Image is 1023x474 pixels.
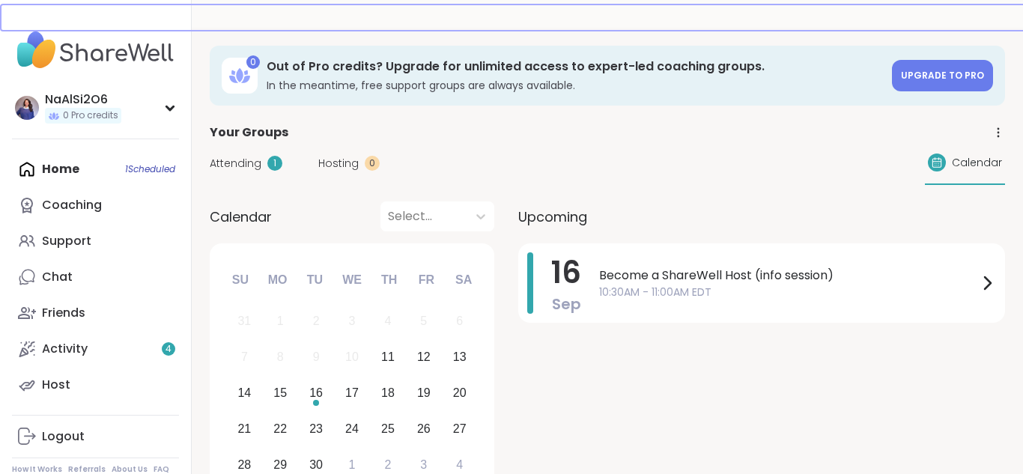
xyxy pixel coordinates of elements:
div: 18 [381,383,395,403]
div: 31 [237,311,251,331]
div: Choose Saturday, September 20th, 2025 [443,377,476,410]
div: 1 [267,156,282,171]
div: Not available Wednesday, September 10th, 2025 [336,341,368,374]
img: NaAlSi2O6 [15,96,39,120]
h3: In the meantime, free support groups are always available. [267,78,883,93]
span: 10:30AM - 11:00AM EDT [599,285,978,300]
div: 8 [277,347,284,367]
div: 14 [237,383,251,403]
div: 1 [277,311,284,331]
div: 16 [309,383,323,403]
div: 2 [313,311,320,331]
div: 22 [273,419,287,439]
a: Upgrade to Pro [892,60,993,91]
div: Friends [42,305,85,321]
div: 3 [349,311,356,331]
div: Not available Monday, September 1st, 2025 [264,306,297,338]
div: Choose Friday, September 19th, 2025 [407,377,440,410]
div: Not available Sunday, August 31st, 2025 [228,306,261,338]
div: Su [224,264,257,297]
div: 21 [237,419,251,439]
span: 16 [551,252,581,294]
div: Choose Saturday, September 27th, 2025 [443,413,476,445]
div: 19 [417,383,431,403]
span: Hosting [318,156,359,171]
div: Not available Thursday, September 4th, 2025 [372,306,404,338]
div: 23 [309,419,323,439]
div: Host [42,377,70,393]
div: 15 [273,383,287,403]
a: Chat [12,259,179,295]
div: Choose Sunday, September 21st, 2025 [228,413,261,445]
div: Not available Saturday, September 6th, 2025 [443,306,476,338]
span: Become a ShareWell Host (info session) [599,267,978,285]
div: Tu [298,264,331,297]
div: 7 [241,347,248,367]
div: 12 [417,347,431,367]
div: Choose Wednesday, September 17th, 2025 [336,377,368,410]
div: 20 [453,383,467,403]
div: Not available Wednesday, September 3rd, 2025 [336,306,368,338]
h3: Out of Pro credits? Upgrade for unlimited access to expert-led coaching groups. [267,58,883,75]
div: Chat [42,269,73,285]
div: Choose Wednesday, September 24th, 2025 [336,413,368,445]
div: Sa [447,264,480,297]
div: Choose Sunday, September 14th, 2025 [228,377,261,410]
div: Choose Thursday, September 25th, 2025 [372,413,404,445]
a: Support [12,223,179,259]
div: 13 [453,347,467,367]
span: Upgrade to Pro [901,69,984,82]
div: 25 [381,419,395,439]
img: ShareWell Nav Logo [12,24,179,76]
div: We [336,264,368,297]
div: Choose Thursday, September 18th, 2025 [372,377,404,410]
div: Choose Tuesday, September 23rd, 2025 [300,413,333,445]
span: Upcoming [518,207,587,227]
span: 0 Pro credits [63,109,118,122]
span: Your Groups [210,124,288,142]
div: Coaching [42,197,102,213]
a: Host [12,367,179,403]
div: Choose Monday, September 15th, 2025 [264,377,297,410]
div: Fr [410,264,443,297]
div: 24 [345,419,359,439]
div: Logout [42,428,85,445]
div: 6 [456,311,463,331]
span: Calendar [210,207,272,227]
div: Th [373,264,406,297]
div: Choose Friday, September 26th, 2025 [407,413,440,445]
div: 4 [384,311,391,331]
div: Choose Saturday, September 13th, 2025 [443,341,476,374]
div: Mo [261,264,294,297]
div: 27 [453,419,467,439]
a: Logout [12,419,179,455]
div: NaAlSi2O6 [45,91,121,108]
div: Not available Tuesday, September 2nd, 2025 [300,306,333,338]
span: Attending [210,156,261,171]
span: Sep [552,294,581,315]
a: Friends [12,295,179,331]
div: 5 [420,311,427,331]
a: Coaching [12,187,179,223]
div: 17 [345,383,359,403]
div: 26 [417,419,431,439]
div: Support [42,233,91,249]
div: Choose Thursday, September 11th, 2025 [372,341,404,374]
div: Activity [42,341,88,357]
div: 9 [313,347,320,367]
div: Not available Monday, September 8th, 2025 [264,341,297,374]
div: Choose Monday, September 22nd, 2025 [264,413,297,445]
div: Not available Tuesday, September 9th, 2025 [300,341,333,374]
span: Calendar [952,155,1002,171]
div: 11 [381,347,395,367]
a: Activity4 [12,331,179,367]
div: Choose Tuesday, September 16th, 2025 [300,377,333,410]
span: 4 [166,343,171,356]
div: Choose Friday, September 12th, 2025 [407,341,440,374]
div: 0 [365,156,380,171]
div: 0 [246,55,260,69]
iframe: Spotlight [164,198,176,210]
div: Not available Sunday, September 7th, 2025 [228,341,261,374]
div: 10 [345,347,359,367]
div: Not available Friday, September 5th, 2025 [407,306,440,338]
